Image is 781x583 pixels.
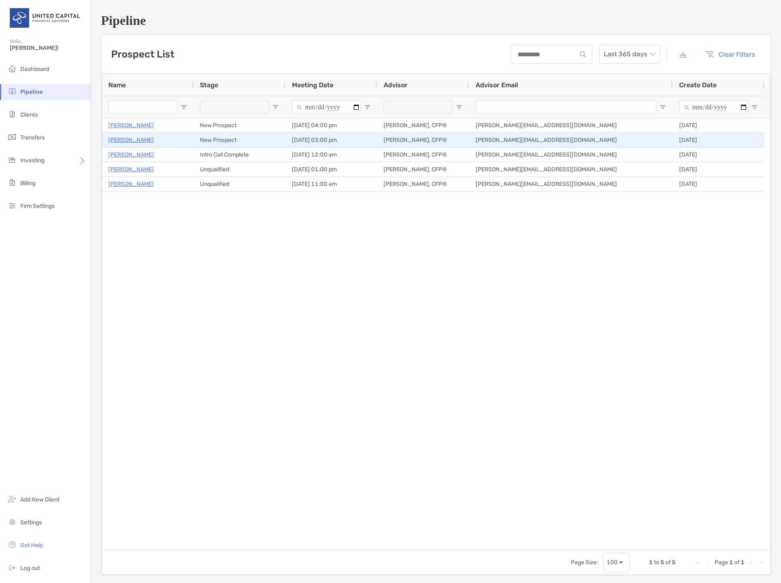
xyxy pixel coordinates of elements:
span: Add New Client [20,496,59,503]
span: Transfers [20,134,45,141]
img: dashboard icon [7,64,17,73]
div: New Prospect [193,118,285,132]
button: Open Filter Menu [180,104,187,110]
span: Log out [20,565,40,572]
div: [PERSON_NAME], CFP® [377,148,469,162]
span: 5 [660,559,664,566]
span: 1 [649,559,653,566]
span: Meeting Date [292,81,333,89]
div: [DATE] [673,148,764,162]
span: Advisor Email [476,81,518,89]
h3: Prospect List [111,49,174,60]
div: [DATE] [673,118,764,132]
button: Open Filter Menu [660,104,666,110]
div: First Page [695,559,702,566]
div: Page Size: [571,559,598,566]
div: New Prospect [193,133,285,147]
div: [PERSON_NAME][EMAIL_ADDRESS][DOMAIN_NAME] [469,133,673,147]
div: [DATE] 01:00 pm [285,162,377,177]
span: [PERSON_NAME]! [10,44,86,51]
img: transfers icon [7,132,17,142]
span: Get Help [20,542,43,549]
img: logout icon [7,563,17,572]
img: get-help icon [7,540,17,550]
span: Investing [20,157,44,164]
h1: Pipeline [101,13,771,28]
input: Advisor Email Filter Input [476,101,656,114]
img: United Capital Logo [10,3,81,33]
span: Billing [20,180,35,187]
a: [PERSON_NAME] [108,150,154,160]
span: Firm Settings [20,203,55,210]
span: Create Date [679,81,717,89]
div: [DATE] 04:00 pm [285,118,377,132]
span: Clients [20,111,38,118]
a: [PERSON_NAME] [108,135,154,145]
span: of [734,559,739,566]
img: firm-settings icon [7,201,17,210]
div: [PERSON_NAME][EMAIL_ADDRESS][DOMAIN_NAME] [469,118,673,132]
div: [PERSON_NAME][EMAIL_ADDRESS][DOMAIN_NAME] [469,162,673,177]
button: Open Filter Menu [364,104,371,110]
input: Meeting Date Filter Input [292,101,361,114]
div: [PERSON_NAME], CFP® [377,162,469,177]
img: billing icon [7,178,17,188]
div: Intro Call Complete [193,148,285,162]
span: to [654,559,659,566]
img: add_new_client icon [7,494,17,504]
img: pipeline icon [7,86,17,96]
a: [PERSON_NAME] [108,164,154,174]
span: Advisor [384,81,408,89]
button: Open Filter Menu [272,104,279,110]
span: Page [715,559,728,566]
div: [PERSON_NAME][EMAIL_ADDRESS][DOMAIN_NAME] [469,177,673,191]
div: [PERSON_NAME], CFP® [377,133,469,147]
div: [PERSON_NAME], CFP® [377,177,469,191]
div: 100 [607,559,618,566]
div: Next Page [748,559,754,566]
span: Name [108,81,126,89]
img: investing icon [7,155,17,165]
span: Settings [20,519,42,526]
div: [DATE] [673,133,764,147]
div: [DATE] 11:00 am [285,177,377,191]
div: Last Page [757,559,764,566]
img: clients icon [7,109,17,119]
span: of [665,559,671,566]
a: [PERSON_NAME] [108,120,154,130]
button: Clear Filters [699,45,761,63]
button: Open Filter Menu [751,104,758,110]
span: 1 [741,559,744,566]
span: Dashboard [20,66,49,73]
span: Stage [200,81,218,89]
button: Open Filter Menu [456,104,463,110]
div: [DATE] [673,177,764,191]
div: Previous Page [705,559,711,566]
div: Page Size [603,553,630,572]
img: settings icon [7,517,17,527]
div: Unqualified [193,162,285,177]
div: [DATE] 03:00 pm [285,133,377,147]
div: [PERSON_NAME][EMAIL_ADDRESS][DOMAIN_NAME] [469,148,673,162]
div: [DATE] 12:00 am [285,148,377,162]
a: [PERSON_NAME] [108,179,154,189]
span: Last 365 days [604,45,655,63]
div: Unqualified [193,177,285,191]
span: Pipeline [20,88,43,95]
div: [DATE] [673,162,764,177]
div: [PERSON_NAME], CFP® [377,118,469,132]
span: 5 [672,559,676,566]
img: input icon [580,51,586,57]
input: Create Date Filter Input [679,101,748,114]
input: Name Filter Input [108,101,177,114]
span: 1 [729,559,733,566]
